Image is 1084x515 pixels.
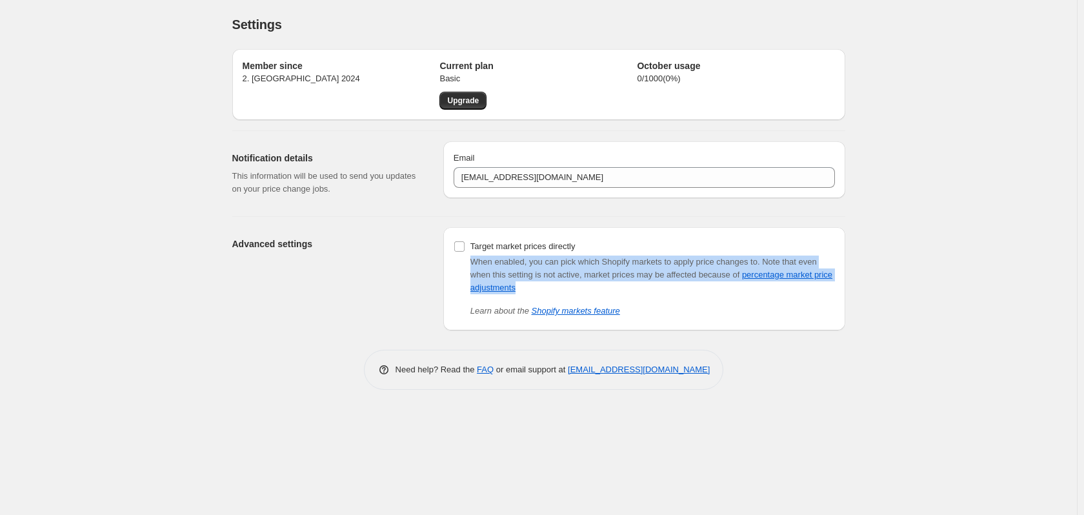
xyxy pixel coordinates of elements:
h2: Notification details [232,152,423,165]
p: Basic [439,72,637,85]
p: 0 / 1000 ( 0 %) [637,72,834,85]
span: or email support at [494,365,568,374]
a: FAQ [477,365,494,374]
h2: Member since [243,59,440,72]
h2: October usage [637,59,834,72]
span: Settings [232,17,282,32]
a: [EMAIL_ADDRESS][DOMAIN_NAME] [568,365,710,374]
h2: Advanced settings [232,237,423,250]
span: Note that even when this setting is not active, market prices may be affected because of [470,257,832,292]
a: Upgrade [439,92,487,110]
span: When enabled, you can pick which Shopify markets to apply price changes to. [470,257,760,267]
a: Shopify markets feature [532,306,620,316]
i: Learn about the [470,306,620,316]
p: This information will be used to send you updates on your price change jobs. [232,170,423,196]
span: Need help? Read the [396,365,477,374]
span: Target market prices directly [470,241,576,251]
span: Upgrade [447,96,479,106]
p: 2. [GEOGRAPHIC_DATA] 2024 [243,72,440,85]
h2: Current plan [439,59,637,72]
span: Email [454,153,475,163]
